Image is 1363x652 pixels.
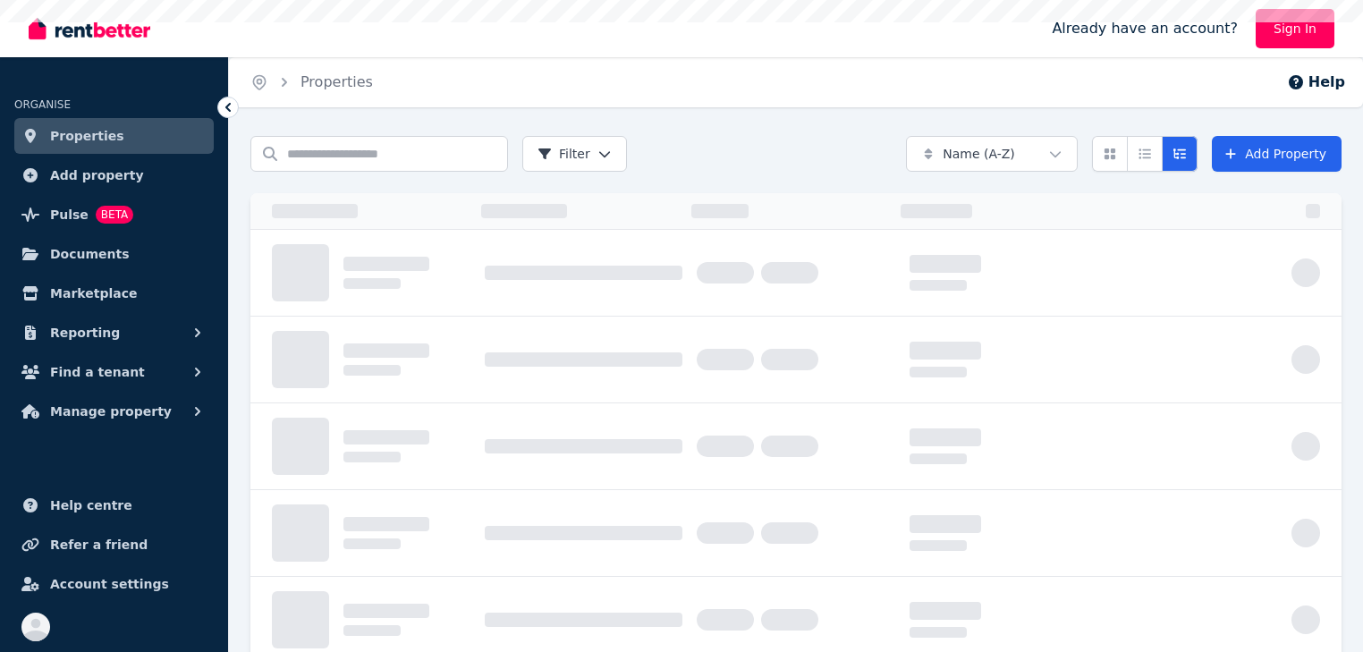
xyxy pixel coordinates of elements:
[14,394,214,429] button: Manage property
[29,15,150,42] img: RentBetter
[1092,136,1128,172] button: Card view
[14,98,71,111] span: ORGANISE
[50,243,130,265] span: Documents
[1092,136,1198,172] div: View options
[50,204,89,225] span: Pulse
[522,136,627,172] button: Filter
[906,136,1078,172] button: Name (A-Z)
[1127,136,1163,172] button: Compact list view
[1212,136,1342,172] a: Add Property
[14,487,214,523] a: Help centre
[14,197,214,233] a: PulseBETA
[50,495,132,516] span: Help centre
[14,275,214,311] a: Marketplace
[1256,9,1334,48] a: Sign In
[50,283,137,304] span: Marketplace
[50,125,124,147] span: Properties
[1052,18,1238,39] span: Already have an account?
[96,206,133,224] span: BETA
[14,566,214,602] a: Account settings
[538,145,590,163] span: Filter
[50,573,169,595] span: Account settings
[14,354,214,390] button: Find a tenant
[14,527,214,563] a: Refer a friend
[14,157,214,193] a: Add property
[50,361,145,383] span: Find a tenant
[14,118,214,154] a: Properties
[14,315,214,351] button: Reporting
[50,534,148,555] span: Refer a friend
[50,401,172,422] span: Manage property
[301,73,373,90] a: Properties
[229,57,394,107] nav: Breadcrumb
[1162,136,1198,172] button: Expanded list view
[50,165,144,186] span: Add property
[943,145,1015,163] span: Name (A-Z)
[14,236,214,272] a: Documents
[1287,72,1345,93] button: Help
[50,322,120,343] span: Reporting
